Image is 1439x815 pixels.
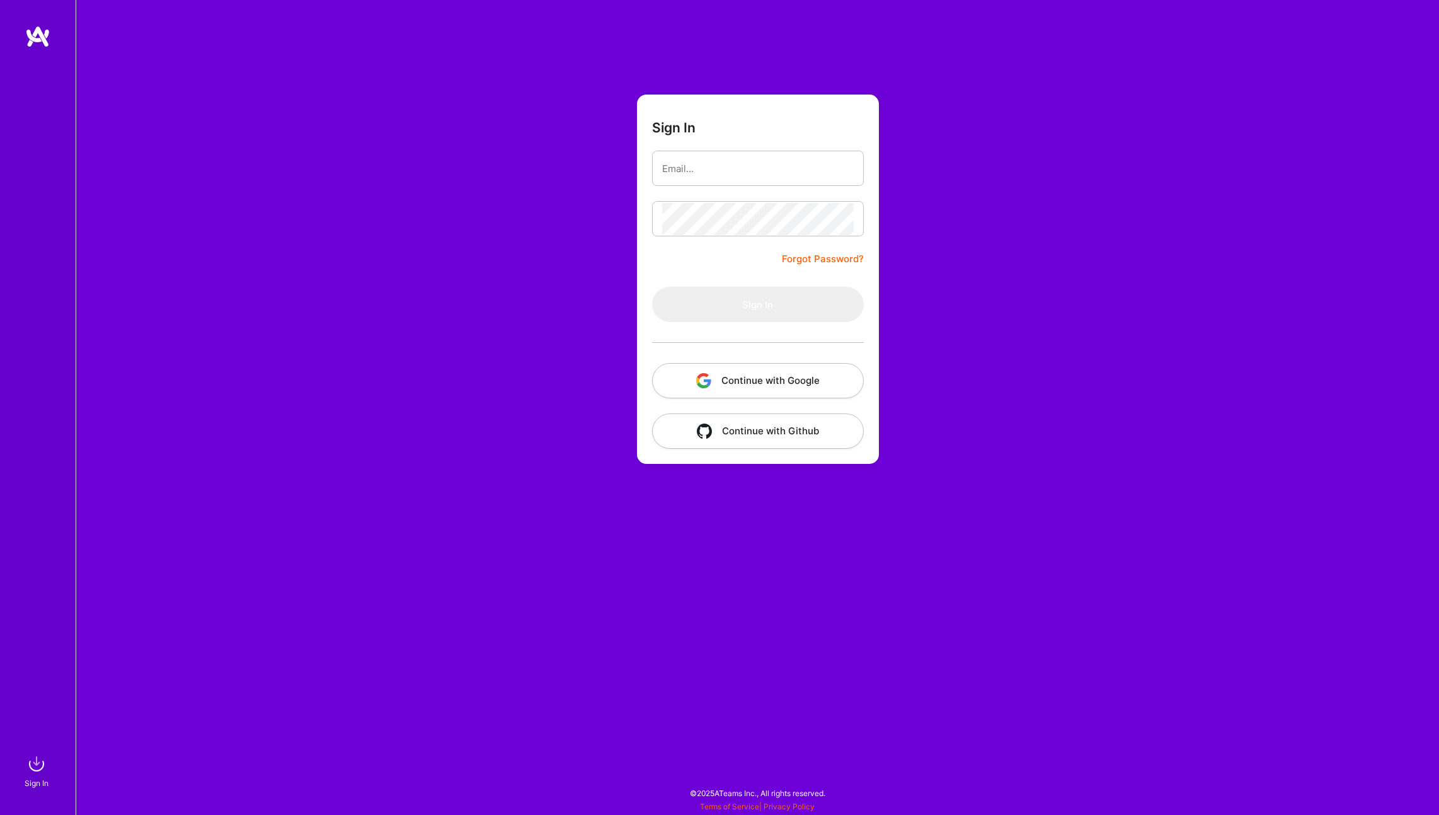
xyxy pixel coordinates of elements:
[652,413,864,449] button: Continue with Github
[652,287,864,322] button: Sign In
[26,751,49,790] a: sign inSign In
[700,802,759,811] a: Terms of Service
[696,373,711,388] img: icon
[662,153,854,185] input: Email...
[764,802,815,811] a: Privacy Policy
[782,251,864,267] a: Forgot Password?
[697,424,712,439] img: icon
[25,777,49,790] div: Sign In
[25,25,50,48] img: logo
[700,802,815,811] span: |
[76,777,1439,809] div: © 2025 ATeams Inc., All rights reserved.
[652,363,864,398] button: Continue with Google
[652,120,696,136] h3: Sign In
[24,751,49,777] img: sign in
